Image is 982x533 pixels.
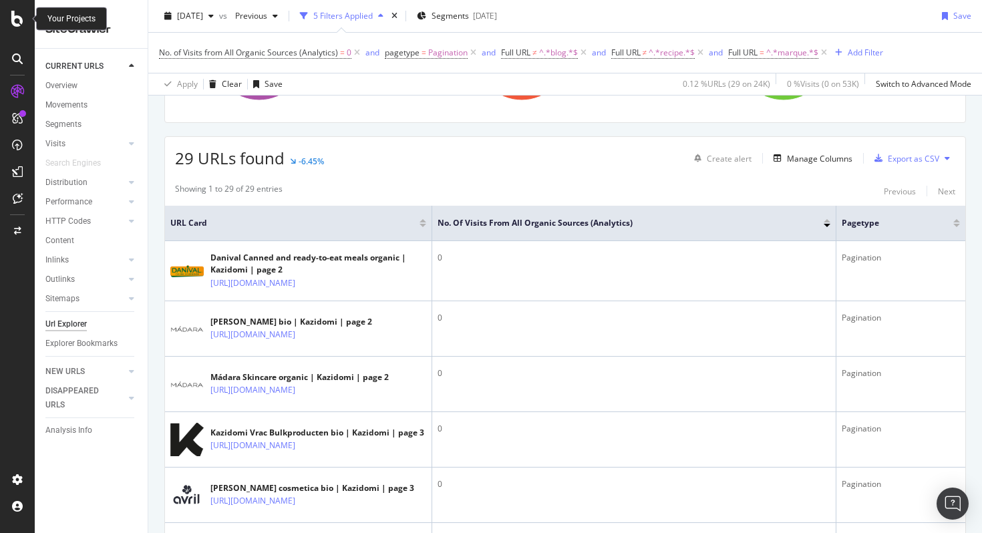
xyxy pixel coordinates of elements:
[766,43,818,62] span: ^.*marque.*$
[611,47,641,58] span: Full URL
[884,183,916,199] button: Previous
[473,10,497,21] div: [DATE]
[45,137,65,151] div: Visits
[45,234,138,248] a: Content
[45,195,125,209] a: Performance
[649,43,695,62] span: ^.*recipe.*$
[45,365,85,379] div: NEW URLS
[170,481,204,509] img: main image
[45,98,138,112] a: Movements
[787,78,859,90] div: 0 % Visits ( 0 on 53K )
[210,482,414,494] div: [PERSON_NAME] cosmetica bio | Kazidomi | page 3
[230,10,267,21] span: Previous
[47,13,96,25] div: Your Projects
[295,5,389,27] button: 5 Filters Applied
[848,47,883,58] div: Add Filter
[689,148,752,169] button: Create alert
[265,78,283,90] div: Save
[438,367,830,379] div: 0
[45,292,125,306] a: Sitemaps
[175,147,285,169] span: 29 URLs found
[482,47,496,58] div: and
[938,183,955,199] button: Next
[842,478,960,490] div: Pagination
[170,374,204,395] img: main image
[45,98,88,112] div: Movements
[438,478,830,490] div: 0
[438,252,830,264] div: 0
[428,43,468,62] span: Pagination
[45,156,101,170] div: Search Engines
[432,10,469,21] span: Segments
[222,78,242,90] div: Clear
[210,427,424,439] div: Kazidomi Vrac Bulkproducten bio | Kazidomi | page 3
[45,423,138,437] a: Analysis Info
[412,5,502,27] button: Segments[DATE]
[210,383,295,397] a: [URL][DOMAIN_NAME]
[177,10,203,21] span: 2025 Sep. 10th
[643,47,647,58] span: ≠
[45,59,104,73] div: CURRENT URLS
[870,73,971,95] button: Switch to Advanced Mode
[830,45,883,61] button: Add Filter
[365,47,379,58] div: and
[210,252,426,276] div: Danival Canned and ready-to-eat meals organic | Kazidomi | page 2
[210,316,372,328] div: [PERSON_NAME] bio | Kazidomi | page 2
[937,488,969,520] div: Open Intercom Messenger
[385,47,420,58] span: pagetype
[299,156,324,167] div: -6.45%
[45,253,69,267] div: Inlinks
[45,253,125,267] a: Inlinks
[539,43,578,62] span: ^.*blog.*$
[592,46,606,59] button: and
[45,59,125,73] a: CURRENT URLS
[953,10,971,21] div: Save
[175,183,283,199] div: Showing 1 to 29 of 29 entries
[45,214,91,228] div: HTTP Codes
[170,217,416,229] span: URL Card
[365,46,379,59] button: and
[842,312,960,324] div: Pagination
[532,47,537,58] span: ≠
[159,5,219,27] button: [DATE]
[210,494,295,508] a: [URL][DOMAIN_NAME]
[45,118,81,132] div: Segments
[768,150,852,166] button: Manage Columns
[204,73,242,95] button: Clear
[938,186,955,197] div: Next
[482,46,496,59] button: and
[170,265,204,277] img: main image
[340,47,345,58] span: =
[45,79,77,93] div: Overview
[45,156,114,170] a: Search Engines
[45,195,92,209] div: Performance
[438,217,804,229] span: No. of Visits from All Organic Sources (Analytics)
[248,73,283,95] button: Save
[210,328,295,341] a: [URL][DOMAIN_NAME]
[210,439,295,452] a: [URL][DOMAIN_NAME]
[45,79,138,93] a: Overview
[230,5,283,27] button: Previous
[842,423,960,435] div: Pagination
[389,9,400,23] div: times
[842,367,960,379] div: Pagination
[707,153,752,164] div: Create alert
[45,176,125,190] a: Distribution
[45,365,125,379] a: NEW URLS
[884,186,916,197] div: Previous
[210,371,389,383] div: Mádara Skincare organic | Kazidomi | page 2
[313,10,373,21] div: 5 Filters Applied
[842,252,960,264] div: Pagination
[728,47,758,58] span: Full URL
[347,43,351,62] span: 0
[683,78,770,90] div: 0.12 % URLs ( 29 on 24K )
[842,217,933,229] span: pagetype
[888,153,939,164] div: Export as CSV
[210,277,295,290] a: [URL][DOMAIN_NAME]
[45,337,118,351] div: Explorer Bookmarks
[45,118,138,132] a: Segments
[45,214,125,228] a: HTTP Codes
[501,47,530,58] span: Full URL
[177,78,198,90] div: Apply
[422,47,426,58] span: =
